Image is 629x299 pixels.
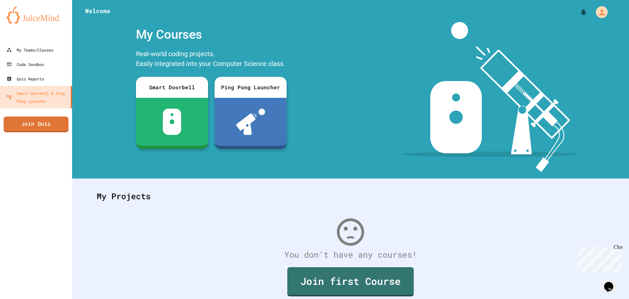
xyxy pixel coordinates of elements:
[7,7,66,24] img: logo-orange.svg
[601,273,622,292] iframe: chat widget
[215,77,287,98] div: Ping Pong Launcher
[7,89,68,105] div: Smart Doorbell & Ping Pong Launcher
[7,60,44,68] div: Code Sandbox
[567,7,589,18] div: My Notifications
[133,22,290,47] div: My Courses
[287,267,414,296] a: Join first Course
[133,47,290,72] div: Real-world coding projects. Easily integrated into your Computer Science class.
[136,77,208,98] div: Smart Doorbell
[589,5,609,20] div: My Account
[163,109,181,135] img: sdb-white.svg
[90,183,611,209] div: My Projects
[402,22,578,172] img: banner-image-my-projects.png
[7,75,44,83] div: Quiz Reports
[575,244,622,272] iframe: chat widget
[3,3,45,42] div: Chat with us now!Close
[90,248,611,261] div: You don't have any courses!
[236,109,265,135] img: ppl-with-ball.png
[7,46,53,54] div: My Teams/Classes
[4,117,68,132] a: Join Quiz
